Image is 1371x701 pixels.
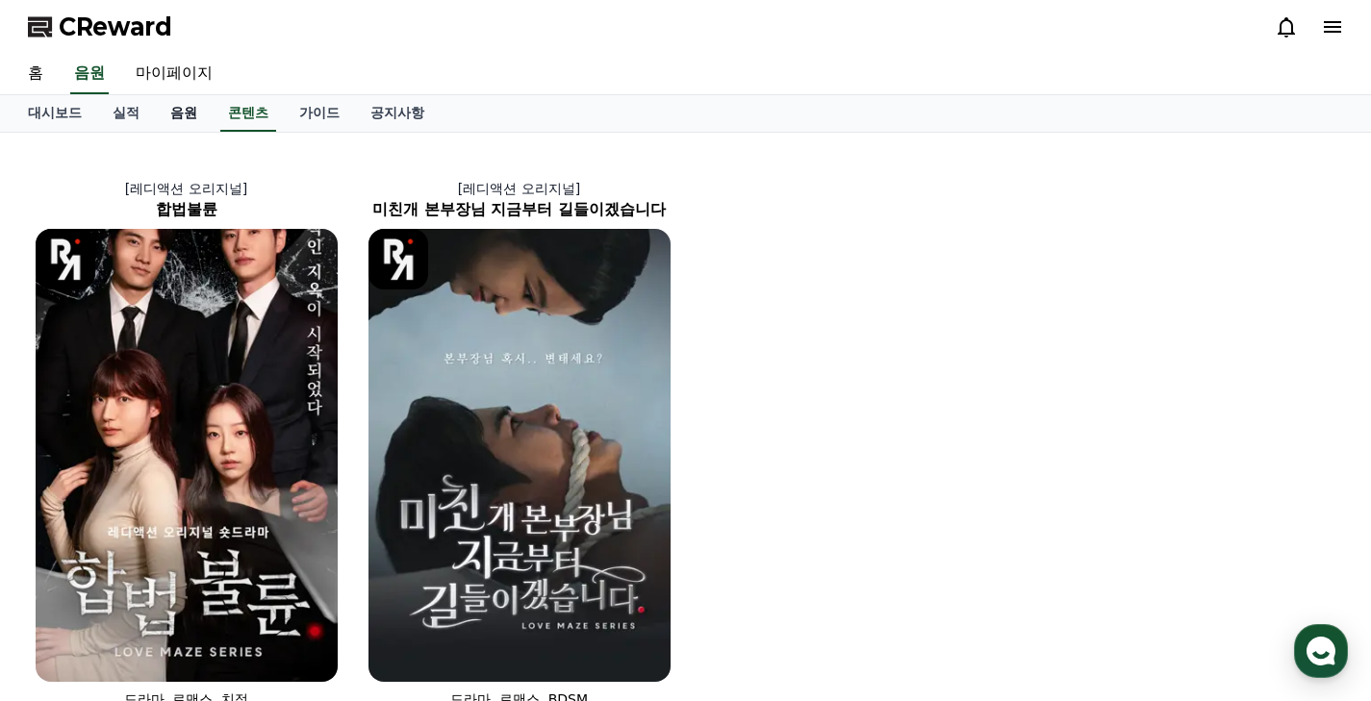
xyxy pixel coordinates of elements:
h2: 미친개 본부장님 지금부터 길들이겠습니다 [353,198,686,221]
img: 합법불륜 [36,229,338,682]
a: 홈 [6,541,127,589]
span: 홈 [61,570,72,586]
a: 음원 [155,95,213,132]
h2: 합법불륜 [20,198,353,221]
a: 콘텐츠 [220,95,276,132]
img: [object Object] Logo [36,229,96,289]
a: 실적 [97,95,155,132]
a: CReward [28,12,172,42]
a: 대화 [127,541,248,589]
a: 음원 [70,54,109,94]
a: 공지사항 [355,95,440,132]
a: 마이페이지 [120,54,228,94]
a: 홈 [13,54,59,94]
p: [레디액션 오리지널] [353,179,686,198]
p: [레디액션 오리지널] [20,179,353,198]
a: 가이드 [284,95,355,132]
img: 미친개 본부장님 지금부터 길들이겠습니다 [368,229,671,682]
a: 대시보드 [13,95,97,132]
span: CReward [59,12,172,42]
span: 설정 [297,570,320,586]
img: [object Object] Logo [368,229,429,289]
span: 대화 [176,571,199,587]
a: 설정 [248,541,369,589]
